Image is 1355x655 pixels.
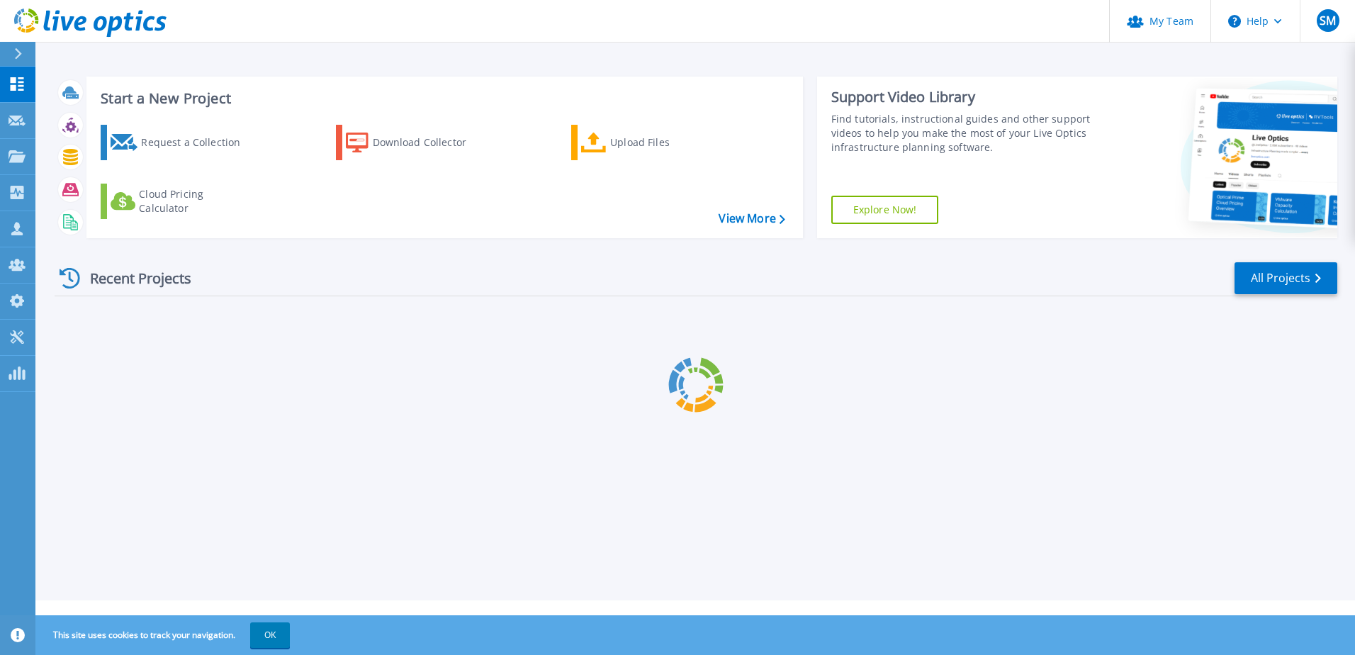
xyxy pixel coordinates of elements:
[55,261,210,296] div: Recent Projects
[101,125,259,160] a: Request a Collection
[610,128,724,157] div: Upload Files
[141,128,254,157] div: Request a Collection
[831,88,1096,106] div: Support Video Library
[101,91,785,106] h3: Start a New Project
[831,112,1096,155] div: Find tutorials, instructional guides and other support videos to help you make the most of your L...
[1235,262,1337,294] a: All Projects
[139,187,252,215] div: Cloud Pricing Calculator
[39,622,290,648] span: This site uses cookies to track your navigation.
[373,128,486,157] div: Download Collector
[571,125,729,160] a: Upload Files
[336,125,494,160] a: Download Collector
[101,184,259,219] a: Cloud Pricing Calculator
[831,196,939,224] a: Explore Now!
[250,622,290,648] button: OK
[719,212,785,225] a: View More
[1320,15,1336,26] span: SM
